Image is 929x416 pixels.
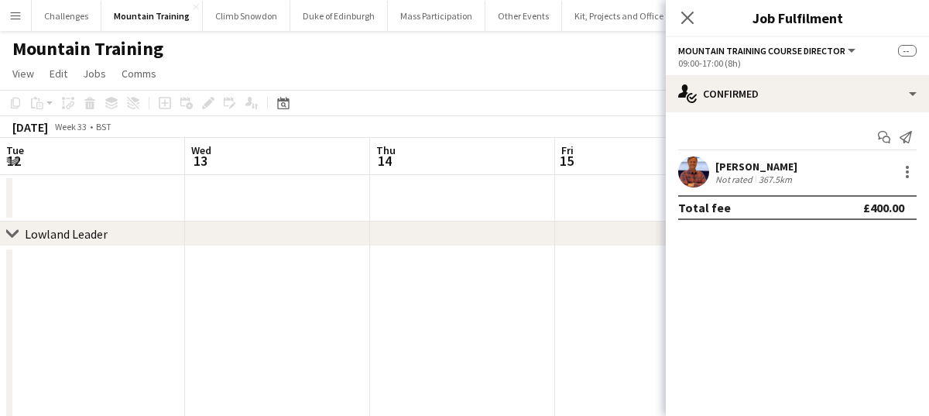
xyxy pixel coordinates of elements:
div: BST [96,121,111,132]
span: -- [898,45,917,57]
span: Week 33 [51,121,90,132]
div: Lowland Leader [25,226,108,242]
div: [DATE] [12,119,48,135]
a: View [6,64,40,84]
button: Other Events [485,1,562,31]
span: Jobs [83,67,106,81]
a: Comms [115,64,163,84]
h1: Mountain Training [12,37,163,60]
div: 367.5km [756,174,795,185]
span: Wed [191,143,211,157]
span: Thu [376,143,396,157]
div: [PERSON_NAME] [715,160,797,174]
span: Tue [6,143,24,157]
span: 12 [4,152,24,170]
a: Edit [43,64,74,84]
span: View [12,67,34,81]
div: Confirmed [666,75,929,112]
span: 14 [374,152,396,170]
div: Not rated [715,174,756,185]
button: Challenges [32,1,101,31]
button: Climb Snowdon [203,1,290,31]
span: 15 [559,152,574,170]
span: Mountain Training Course Director [678,45,845,57]
button: Mass Participation [388,1,485,31]
span: Fri [561,143,574,157]
span: Edit [50,67,67,81]
h3: Job Fulfilment [666,8,929,28]
span: 13 [189,152,211,170]
button: Mountain Training [101,1,203,31]
a: Jobs [77,64,112,84]
div: £400.00 [863,200,904,215]
div: 09:00-17:00 (8h) [678,57,917,69]
button: Mountain Training Course Director [678,45,858,57]
span: Comms [122,67,156,81]
div: Total fee [678,200,731,215]
button: Duke of Edinburgh [290,1,388,31]
button: Kit, Projects and Office [562,1,677,31]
